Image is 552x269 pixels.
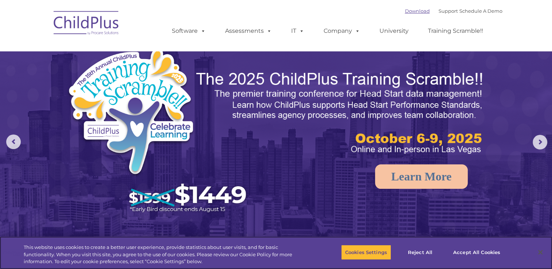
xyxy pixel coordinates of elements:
[284,24,312,38] a: IT
[165,24,213,38] a: Software
[50,6,123,42] img: ChildPlus by Procare Solutions
[421,24,490,38] a: Training Scramble!!
[405,8,430,14] a: Download
[405,8,502,14] font: |
[316,24,367,38] a: Company
[439,8,458,14] a: Support
[341,245,391,260] button: Cookies Settings
[375,164,468,189] a: Learn More
[372,24,416,38] a: University
[101,78,132,83] span: Phone number
[218,24,279,38] a: Assessments
[532,244,548,260] button: Close
[459,8,502,14] a: Schedule A Demo
[24,244,304,265] div: This website uses cookies to create a better user experience, provide statistics about user visit...
[449,245,504,260] button: Accept All Cookies
[101,48,124,54] span: Last name
[397,245,443,260] button: Reject All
